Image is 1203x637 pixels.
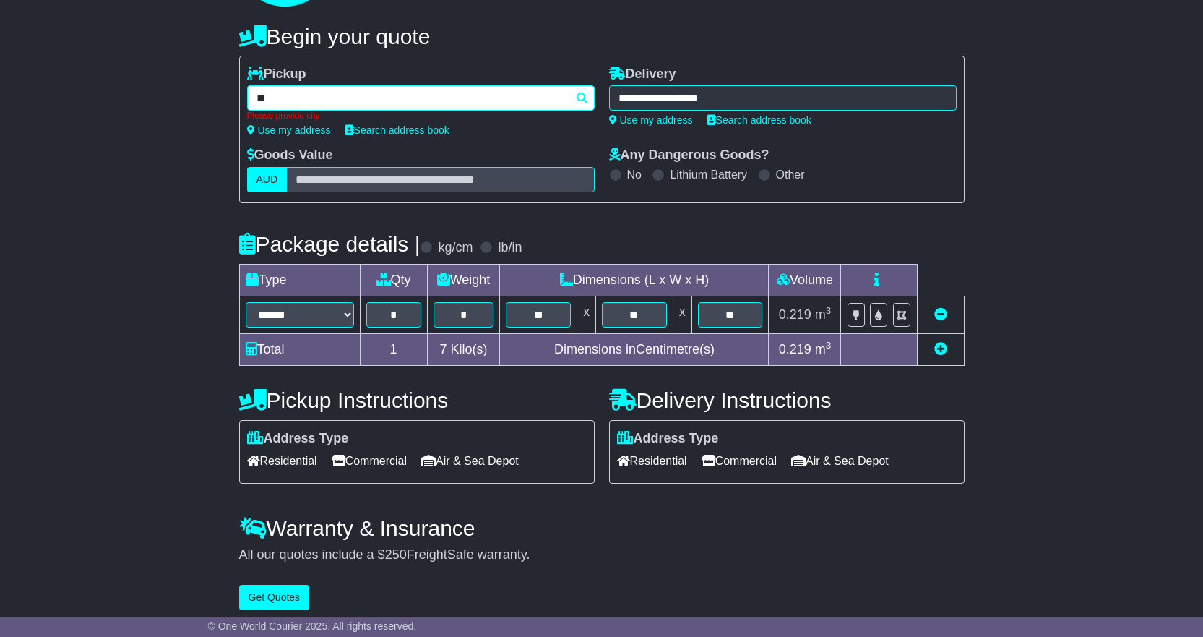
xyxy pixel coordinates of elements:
[776,168,805,181] label: Other
[791,450,889,472] span: Air & Sea Depot
[345,124,449,136] a: Search address book
[247,124,331,136] a: Use my address
[779,307,811,322] span: 0.219
[617,450,687,472] span: Residential
[239,264,360,296] td: Type
[360,333,427,365] td: 1
[247,167,288,192] label: AUD
[239,547,965,563] div: All our quotes include a $ FreightSafe warranty.
[609,67,676,82] label: Delivery
[609,148,769,163] label: Any Dangerous Goods?
[826,340,832,351] sup: 3
[239,333,360,365] td: Total
[627,168,642,181] label: No
[498,240,522,256] label: lb/in
[934,307,947,322] a: Remove this item
[247,148,333,163] label: Goods Value
[239,585,310,610] button: Get Quotes
[427,333,500,365] td: Kilo(s)
[239,232,421,256] h4: Package details |
[670,168,747,181] label: Lithium Battery
[609,114,693,126] a: Use my address
[769,264,841,296] td: Volume
[332,450,407,472] span: Commercial
[360,264,427,296] td: Qty
[609,388,965,412] h4: Delivery Instructions
[702,450,777,472] span: Commercial
[239,388,595,412] h4: Pickup Instructions
[427,264,500,296] td: Weight
[577,296,596,333] td: x
[385,547,407,562] span: 250
[815,342,832,356] span: m
[247,111,595,121] div: Please provide city
[826,305,832,316] sup: 3
[239,516,965,540] h4: Warranty & Insurance
[500,333,769,365] td: Dimensions in Centimetre(s)
[421,450,519,472] span: Air & Sea Depot
[247,450,317,472] span: Residential
[779,342,811,356] span: 0.219
[500,264,769,296] td: Dimensions (L x W x H)
[815,307,832,322] span: m
[439,342,447,356] span: 7
[247,431,349,447] label: Address Type
[239,25,965,48] h4: Begin your quote
[438,240,473,256] label: kg/cm
[707,114,811,126] a: Search address book
[673,296,691,333] td: x
[247,67,306,82] label: Pickup
[617,431,719,447] label: Address Type
[208,620,417,632] span: © One World Courier 2025. All rights reserved.
[934,342,947,356] a: Add new item
[247,85,595,111] typeahead: Please provide city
